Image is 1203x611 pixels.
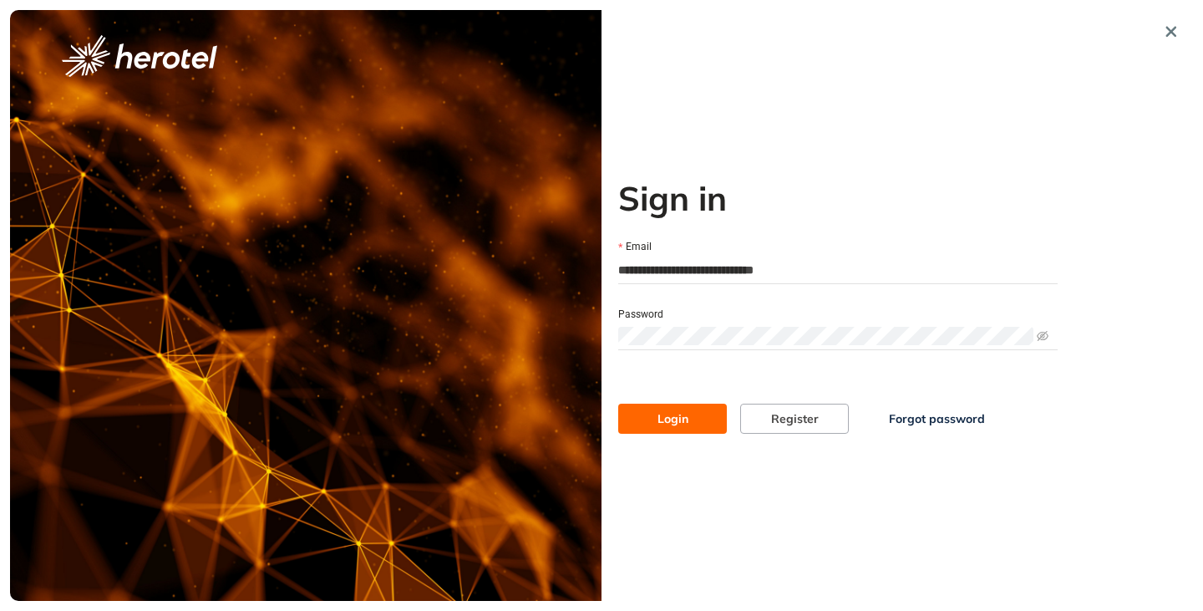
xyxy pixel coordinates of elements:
button: Register [740,404,849,434]
span: Login [657,410,688,428]
button: Login [618,404,727,434]
img: logo [62,35,217,77]
input: Password [618,327,1033,345]
input: Email [618,257,1058,283]
button: logo [35,35,244,77]
label: Password [618,307,663,323]
img: cover image [10,10,601,601]
button: Forgot password [862,404,1012,434]
span: Forgot password [889,410,985,428]
span: eye-invisible [1037,330,1048,342]
span: Register [771,410,819,428]
h2: Sign in [618,178,1058,218]
label: Email [618,239,652,255]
